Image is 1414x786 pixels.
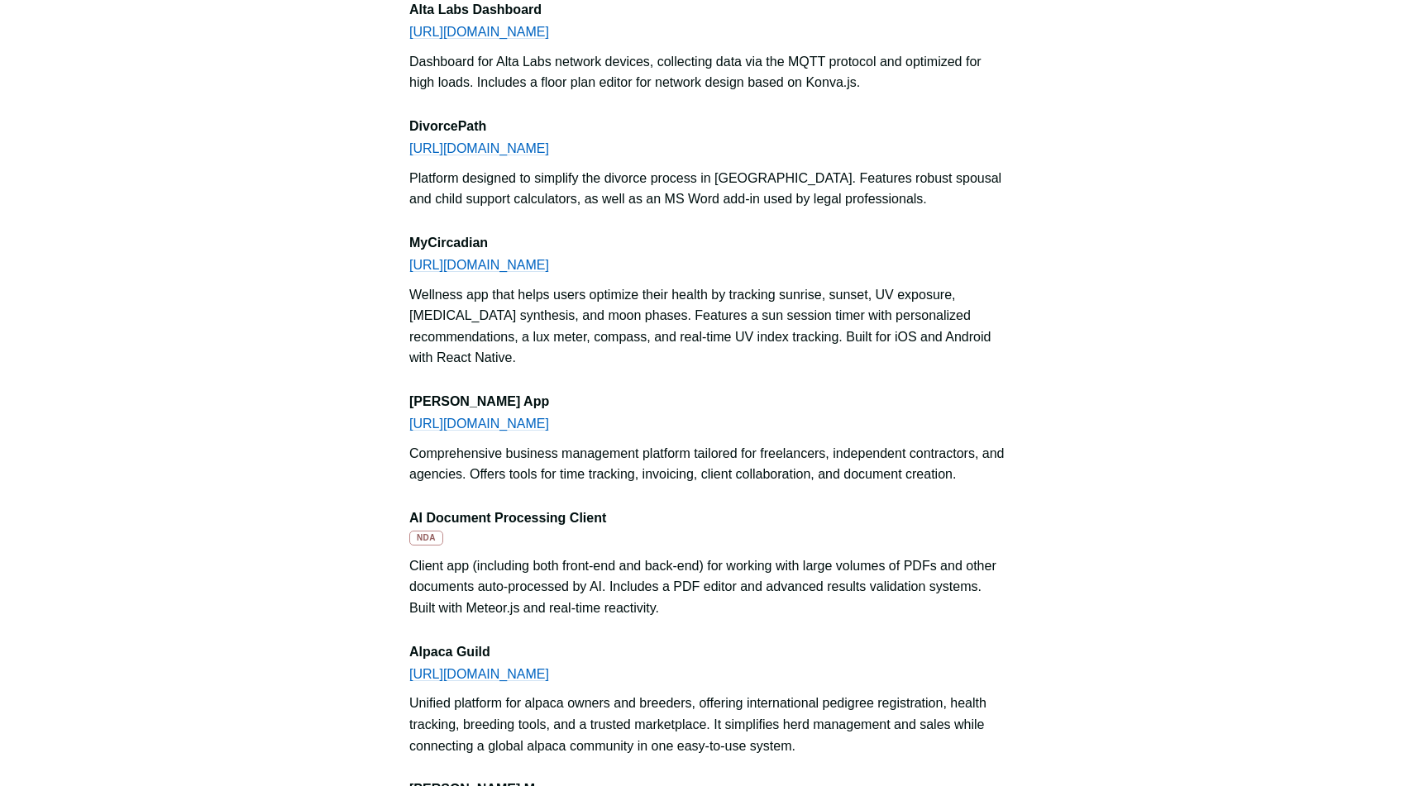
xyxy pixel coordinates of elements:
h5: [PERSON_NAME] App [409,393,1005,409]
div: Unified platform for alpaca owners and breeders, offering international pedigree registration, he... [409,693,1005,756]
div: Client app (including both front-end and back-end) for working with large volumes of PDFs and oth... [409,555,1005,619]
a: [URL][DOMAIN_NAME] [409,667,549,681]
a: [URL][DOMAIN_NAME] [409,141,549,155]
h5: AI Document Processing Client [409,510,1005,526]
a: [URL][DOMAIN_NAME] [409,25,549,39]
h5: Alpaca Guild [409,644,1005,660]
a: [URL][DOMAIN_NAME] [409,417,549,431]
div: NDA [409,531,443,545]
div: Dashboard for Alta Labs network devices, collecting data via the MQTT protocol and optimized for ... [409,51,1005,93]
h5: Alta Labs Dashboard [409,2,1005,17]
div: Wellness app that helps users optimize their health by tracking sunrise, sunset, UV exposure, [ME... [409,284,1005,369]
h5: MyCircadian [409,235,1005,250]
div: Platform designed to simplify the divorce process in [GEOGRAPHIC_DATA]. Features robust spousal a... [409,168,1005,210]
div: Comprehensive business management platform tailored for freelancers, independent contractors, and... [409,443,1005,485]
a: [URL][DOMAIN_NAME] [409,258,549,272]
h5: DivorcePath [409,118,1005,134]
